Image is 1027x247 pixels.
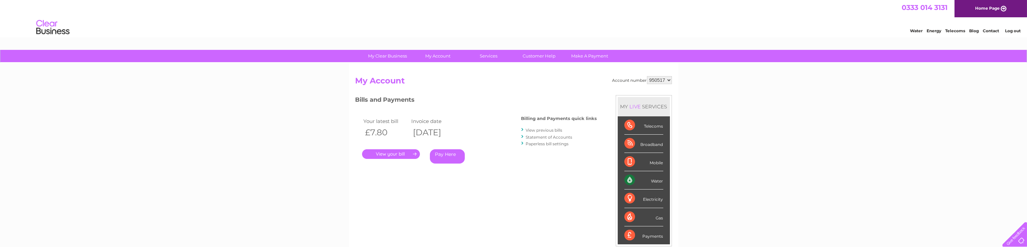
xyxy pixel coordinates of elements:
div: Payments [624,226,663,244]
th: £7.80 [362,126,410,139]
a: Services [461,50,516,62]
a: My Account [411,50,465,62]
a: My Clear Business [360,50,415,62]
a: Energy [927,28,941,33]
div: LIVE [628,103,642,110]
div: Telecoms [624,116,663,135]
th: [DATE] [410,126,457,139]
div: Gas [624,208,663,226]
h4: Billing and Payments quick links [521,116,597,121]
a: Contact [983,28,999,33]
td: Your latest bill [362,117,410,126]
div: Broadband [624,135,663,153]
img: logo.png [36,17,70,38]
a: Pay Here [430,149,465,164]
a: 0333 014 3131 [902,3,948,12]
a: Customer Help [512,50,567,62]
td: Invoice date [410,117,457,126]
a: View previous bills [526,128,563,133]
div: Clear Business is a trading name of Verastar Limited (registered in [GEOGRAPHIC_DATA] No. 3667643... [357,4,671,32]
div: Mobile [624,153,663,171]
h3: Bills and Payments [355,95,597,107]
a: Telecoms [945,28,965,33]
a: Make A Payment [562,50,617,62]
div: Account number [612,76,672,84]
h2: My Account [355,76,672,89]
a: Blog [969,28,979,33]
a: Log out [1005,28,1021,33]
a: Water [910,28,923,33]
div: MY SERVICES [618,97,670,116]
a: . [362,149,420,159]
a: Statement of Accounts [526,135,573,140]
div: Electricity [624,189,663,208]
div: Water [624,171,663,189]
a: Paperless bill settings [526,141,569,146]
